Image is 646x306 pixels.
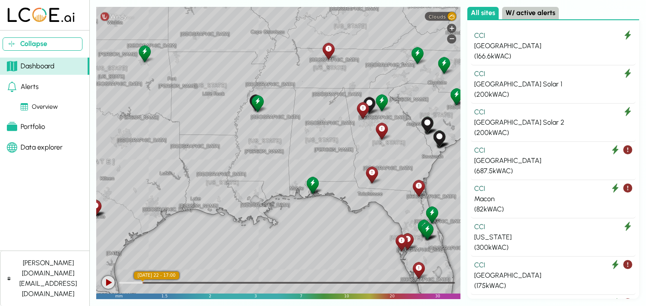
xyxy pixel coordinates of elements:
div: Zoom in [447,24,456,33]
div: Pensacola Recon Building [305,175,320,195]
div: Yadkin Lodge Miller Creek Office [420,115,435,135]
div: ( 200 kWAC) [474,89,632,100]
div: ( 82 kWAC) [474,204,632,214]
button: CCI [GEOGRAPHIC_DATA] Solar 2 (200kWAC) [471,104,636,142]
div: CCI [474,145,632,156]
div: [DATE] 22 - 17:00 [134,272,179,279]
div: T2 Canopy [362,95,377,115]
div: Nashville 200kW Solar Array [321,41,336,61]
div: Tallahatchie Wellness Center [250,94,265,113]
button: W/ active alerts [502,7,559,19]
div: CCI [474,260,632,270]
div: CCI [474,69,632,79]
button: CCI [US_STATE] (300kWAC) [471,218,636,257]
button: CCI [GEOGRAPHIC_DATA] (687.5kWAC) [471,142,636,180]
div: [GEOGRAPHIC_DATA] [474,270,632,281]
div: Overview [21,102,58,112]
div: [PERSON_NAME][DOMAIN_NAME][EMAIL_ADDRESS][DOMAIN_NAME] [14,258,82,299]
div: Turnipseed [355,101,370,120]
button: All sites [467,7,499,19]
div: Dashboard [7,61,55,71]
div: Tampa Recon Building Solar 162.5kW [400,232,415,251]
div: Daytona Recon [424,205,439,224]
div: Data explorer [7,142,63,153]
div: ( 687.5 kWAC) [474,166,632,176]
div: Dukemont [436,55,451,75]
button: CCI Macon (82kWAC) [471,180,636,218]
div: ( 200 kWAC) [474,128,632,138]
button: Collapse [3,37,82,51]
div: Alerts [7,82,39,92]
div: ( 175 kWAC) [474,281,632,291]
div: Macon [474,194,632,204]
div: Mechanic Shop [248,93,263,112]
div: Orlando Floating [416,218,431,238]
div: Macon [374,121,389,141]
div: Old Plank Road [411,178,426,198]
div: Fort Myers [411,260,426,280]
div: Cedar Creek [374,93,389,112]
div: [GEOGRAPHIC_DATA] [474,41,632,51]
div: Central Florida Central Floating [420,221,435,241]
div: Darlington Retail Center [449,87,464,106]
div: CCI [474,107,632,117]
div: [US_STATE] [474,232,632,242]
div: [GEOGRAPHIC_DATA] Solar 2 [474,117,632,128]
div: CCI [474,222,632,232]
div: CCI [474,184,632,194]
div: St Petersburg Main Auction Solar [394,233,409,252]
div: Clarendon Farms Mechanic Shop [432,129,447,148]
div: Cairo [364,165,379,184]
div: ( 166.6 kWAC) [474,51,632,61]
div: CCI [474,31,632,41]
div: Portfolio [7,122,45,132]
div: [GEOGRAPHIC_DATA] [474,156,632,166]
div: [GEOGRAPHIC_DATA] Solar 1 [474,79,632,89]
div: ( 300 kWAC) [474,242,632,253]
div: Zoom out [447,34,456,43]
div: Select site list category [467,7,639,20]
div: local time [134,272,179,279]
span: Clouds [429,14,446,19]
button: CCI [GEOGRAPHIC_DATA] Solar 1 (200kWAC) [471,65,636,104]
div: Oklahoma [137,44,152,63]
button: CCI [GEOGRAPHIC_DATA] (175kWAC) [471,257,636,295]
button: CCI [GEOGRAPHIC_DATA] (166.6kWAC) [471,27,636,65]
div: Jonas Ridge Solar Farm [410,46,425,65]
